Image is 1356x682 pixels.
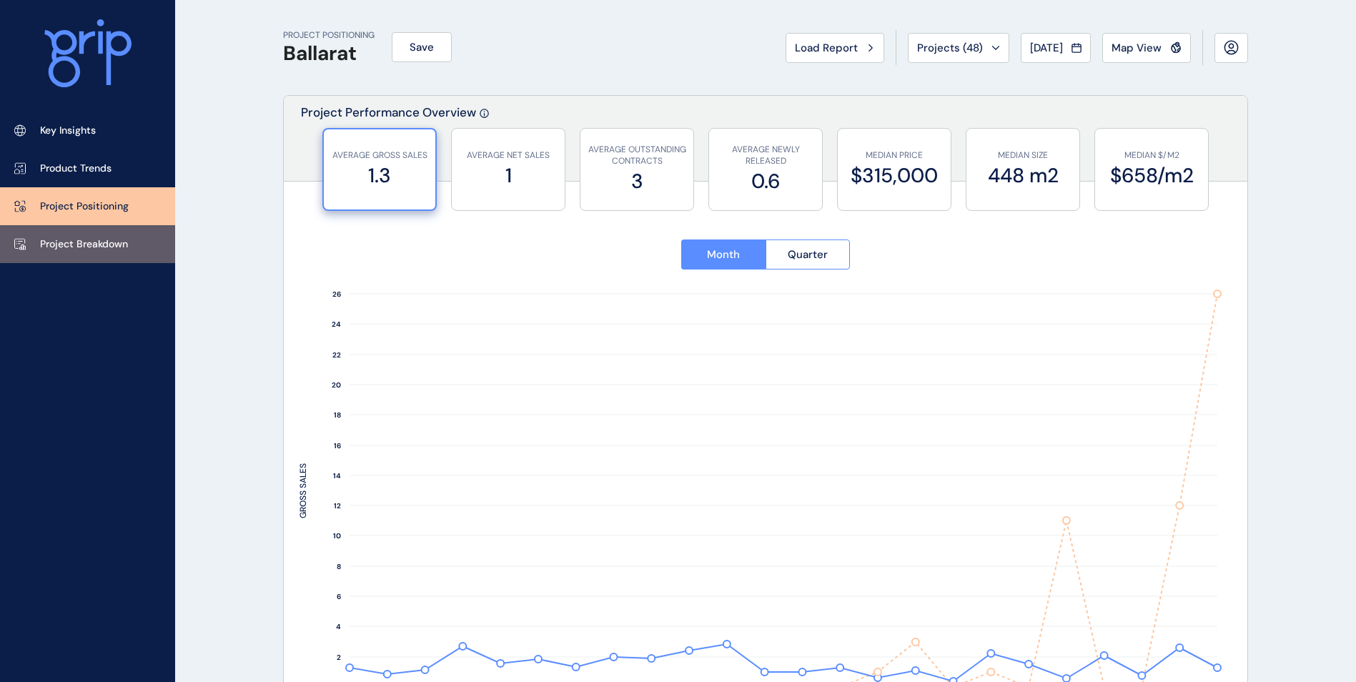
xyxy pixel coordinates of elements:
text: 18 [334,410,341,420]
p: PROJECT POSITIONING [283,29,375,41]
button: Load Report [786,33,884,63]
label: 448 m2 [974,162,1072,189]
text: 24 [332,320,341,329]
span: Map View [1112,41,1162,55]
span: Projects ( 48 ) [917,41,983,55]
button: Save [392,32,452,62]
text: 8 [337,562,341,571]
label: 1 [459,162,558,189]
p: AVERAGE OUTSTANDING CONTRACTS [588,144,686,168]
label: 0.6 [716,167,815,195]
p: Product Trends [40,162,112,176]
label: $315,000 [845,162,944,189]
p: AVERAGE GROSS SALES [331,149,428,162]
label: $658/m2 [1102,162,1201,189]
button: Month [681,239,766,270]
p: AVERAGE NET SALES [459,149,558,162]
p: Project Positioning [40,199,129,214]
label: 3 [588,167,686,195]
p: MEDIAN SIZE [974,149,1072,162]
text: 2 [337,653,341,662]
text: 14 [333,471,341,480]
p: MEDIAN $/M2 [1102,149,1201,162]
button: Projects (48) [908,33,1009,63]
text: 12 [334,501,341,510]
button: Quarter [766,239,851,270]
p: AVERAGE NEWLY RELEASED [716,144,815,168]
text: 10 [333,531,341,540]
text: GROSS SALES [297,463,309,518]
text: 4 [336,622,341,631]
p: MEDIAN PRICE [845,149,944,162]
span: Month [707,247,740,262]
text: 6 [337,592,341,601]
text: 22 [332,350,341,360]
text: 16 [334,441,341,450]
span: Save [410,40,434,54]
label: 1.3 [331,162,428,189]
span: Quarter [788,247,828,262]
text: 20 [332,380,341,390]
span: Load Report [795,41,858,55]
p: Project Performance Overview [301,104,476,181]
button: Map View [1102,33,1191,63]
p: Key Insights [40,124,96,138]
text: 26 [332,290,341,299]
button: [DATE] [1021,33,1091,63]
p: Project Breakdown [40,237,128,252]
h1: Ballarat [283,41,375,66]
span: [DATE] [1030,41,1063,55]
